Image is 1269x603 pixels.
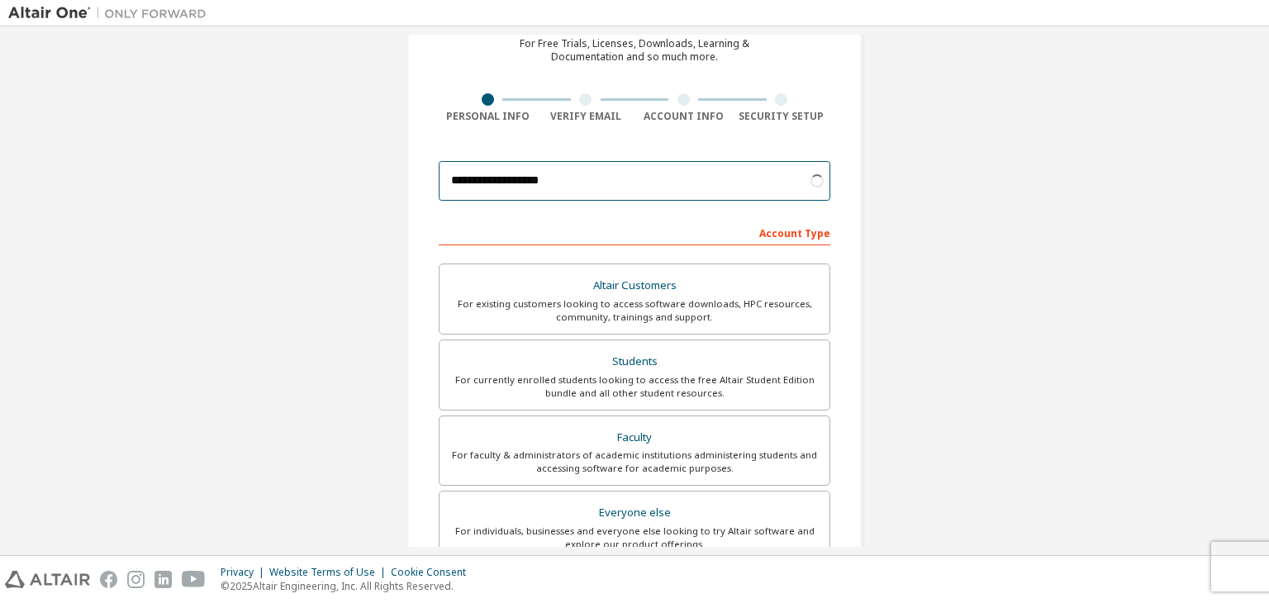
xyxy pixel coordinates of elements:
div: For faculty & administrators of academic institutions administering students and accessing softwa... [449,449,820,475]
img: facebook.svg [100,571,117,588]
div: For individuals, businesses and everyone else looking to try Altair software and explore our prod... [449,525,820,551]
div: Cookie Consent [391,566,476,579]
img: instagram.svg [127,571,145,588]
div: Security Setup [733,110,831,123]
img: Altair One [8,5,215,21]
div: Verify Email [537,110,635,123]
div: Altair Customers [449,274,820,297]
p: © 2025 Altair Engineering, Inc. All Rights Reserved. [221,579,476,593]
div: Personal Info [439,110,537,123]
div: Account Type [439,219,830,245]
img: linkedin.svg [154,571,172,588]
div: Everyone else [449,501,820,525]
img: youtube.svg [182,571,206,588]
div: Account Info [634,110,733,123]
div: For currently enrolled students looking to access the free Altair Student Edition bundle and all ... [449,373,820,400]
div: For existing customers looking to access software downloads, HPC resources, community, trainings ... [449,297,820,324]
div: For Free Trials, Licenses, Downloads, Learning & Documentation and so much more. [520,37,749,64]
div: Website Terms of Use [269,566,391,579]
div: Faculty [449,426,820,449]
div: Students [449,350,820,373]
div: Privacy [221,566,269,579]
img: altair_logo.svg [5,571,90,588]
